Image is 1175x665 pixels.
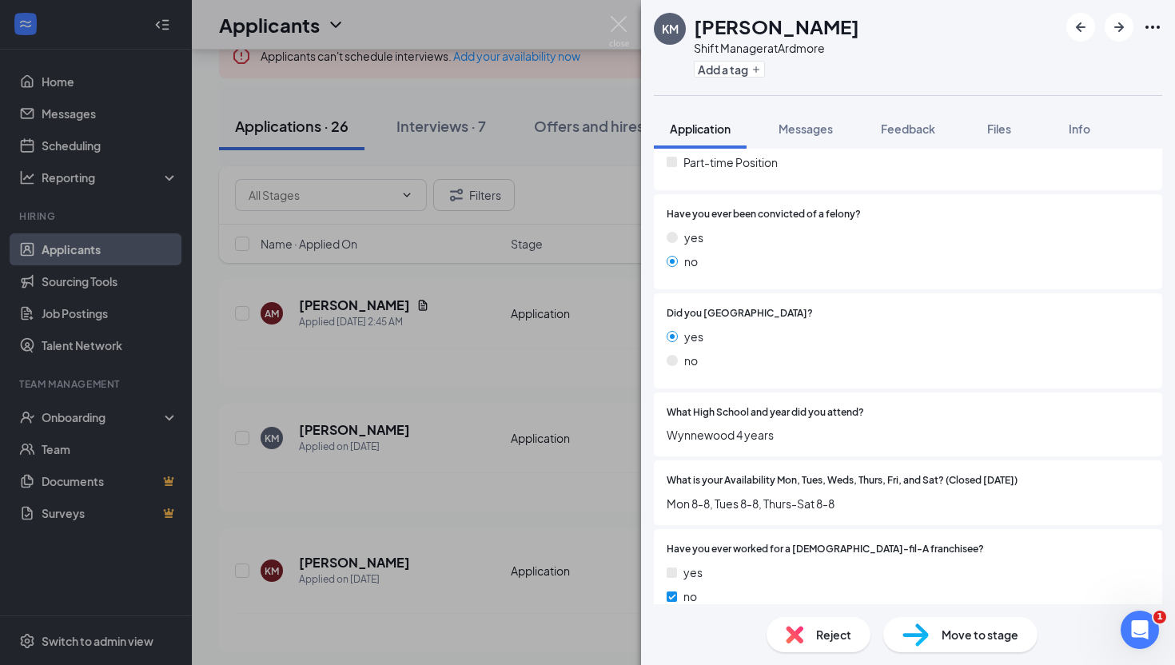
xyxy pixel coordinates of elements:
iframe: Intercom live chat [1121,611,1159,649]
div: Shift Manager at Ardmore [694,40,859,56]
span: What High School and year did you attend? [667,405,864,420]
h1: [PERSON_NAME] [694,13,859,40]
span: Part-time Position [683,153,778,171]
svg: Ellipses [1143,18,1162,37]
span: What is your Availability Mon, Tues, Weds, Thurs, Fri, and Sat? (Closed [DATE]) [667,473,1018,488]
svg: ArrowRight [1109,18,1129,37]
span: yes [683,563,703,581]
span: Move to stage [942,626,1018,643]
span: 1 [1153,611,1166,623]
span: Reject [816,626,851,643]
div: KM [662,21,679,37]
span: no [683,587,697,605]
span: Wynnewood 4 years [667,426,1149,444]
span: Info [1069,121,1090,136]
span: Messages [779,121,833,136]
span: Did you [GEOGRAPHIC_DATA]? [667,306,813,321]
span: no [684,253,698,270]
button: PlusAdd a tag [694,61,765,78]
span: Mon 8-8, Tues 8-8, Thurs-Sat 8-8 [667,495,1149,512]
svg: Plus [751,65,761,74]
span: yes [684,328,703,345]
span: Have you ever worked for a [DEMOGRAPHIC_DATA]-fil-A franchisee? [667,542,984,557]
button: ArrowLeftNew [1066,13,1095,42]
span: yes [684,229,703,246]
span: Application [670,121,731,136]
span: no [684,352,698,369]
span: Files [987,121,1011,136]
svg: ArrowLeftNew [1071,18,1090,37]
span: Have you ever been convicted of a felony? [667,207,861,222]
span: Feedback [881,121,935,136]
button: ArrowRight [1105,13,1133,42]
